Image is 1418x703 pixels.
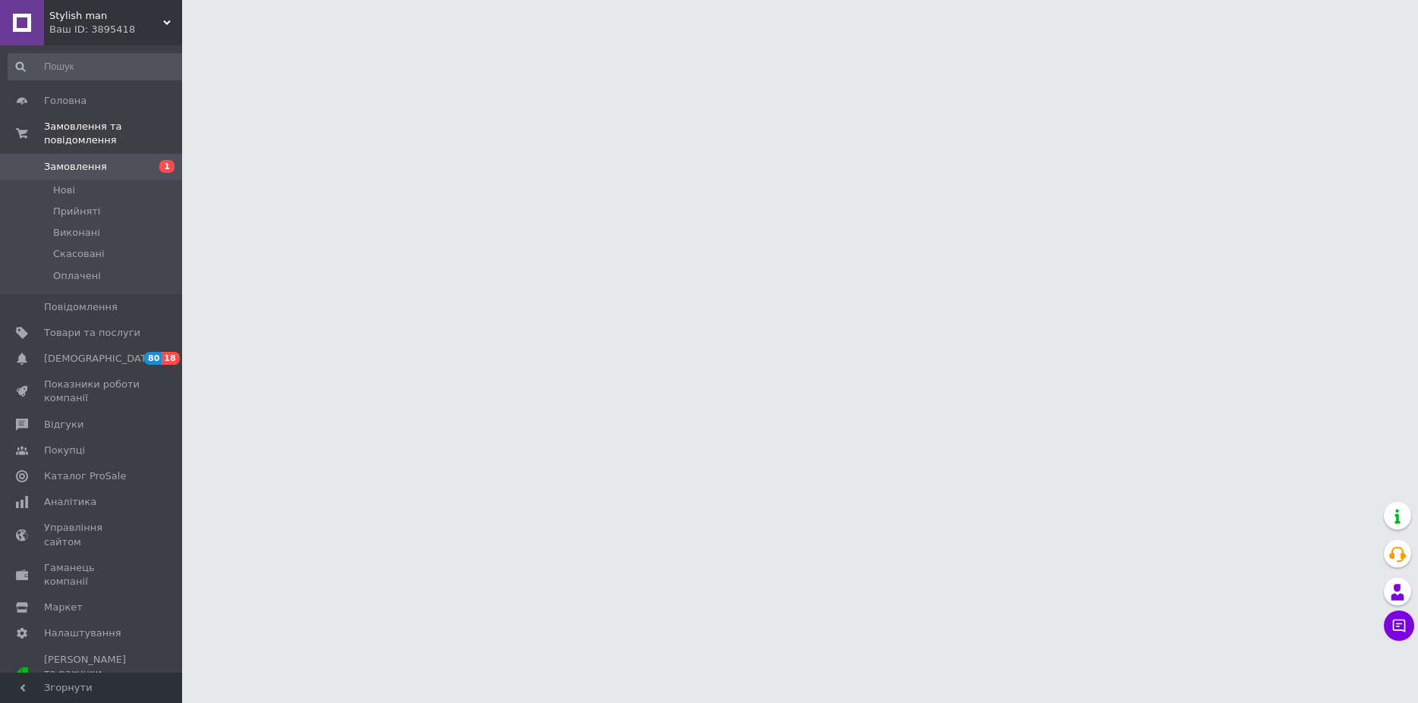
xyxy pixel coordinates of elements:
span: Скасовані [53,247,105,261]
span: [DEMOGRAPHIC_DATA] [44,352,156,366]
span: Stylish man [49,9,163,23]
span: Товари та послуги [44,326,140,340]
span: Нові [53,184,75,197]
span: Управління сайтом [44,521,140,548]
span: Показники роботи компанії [44,378,140,405]
span: Оплачені [53,269,101,283]
span: Виконані [53,226,100,240]
span: Замовлення та повідомлення [44,120,182,147]
button: Чат з покупцем [1384,610,1414,641]
span: [PERSON_NAME] та рахунки [44,653,140,695]
span: Повідомлення [44,300,118,314]
span: Налаштування [44,626,121,640]
span: 18 [162,352,179,365]
span: Каталог ProSale [44,469,126,483]
div: Ваш ID: 3895418 [49,23,182,36]
span: Головна [44,94,86,108]
span: Маркет [44,601,83,614]
span: Покупці [44,444,85,457]
span: 80 [144,352,162,365]
span: Гаманець компанії [44,561,140,588]
span: Прийняті [53,205,100,218]
span: Аналітика [44,495,96,509]
span: 1 [159,160,174,173]
span: Відгуки [44,418,83,432]
input: Пошук [8,53,187,80]
span: Замовлення [44,160,107,174]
